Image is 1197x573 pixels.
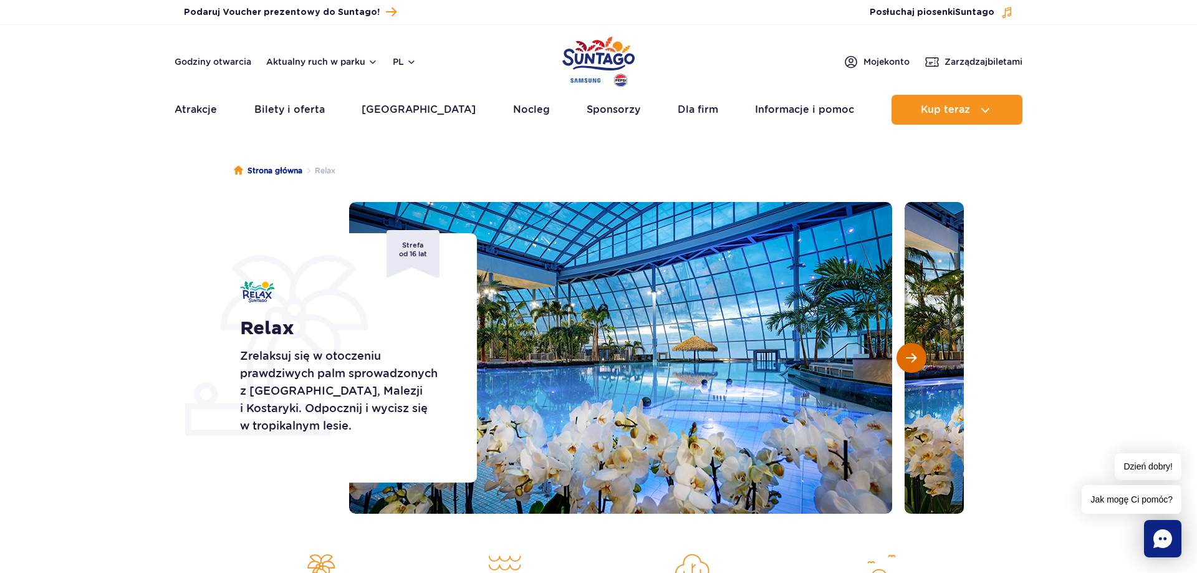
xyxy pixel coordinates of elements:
a: Godziny otwarcia [175,55,251,68]
a: Atrakcje [175,95,217,125]
span: Zarządzaj biletami [945,55,1022,68]
span: Kup teraz [921,104,970,115]
a: Bilety i oferta [254,95,325,125]
a: Strona główna [234,165,302,177]
li: Relax [302,165,335,177]
h1: Relax [240,317,449,340]
a: Mojekonto [844,54,910,69]
a: Zarządzajbiletami [925,54,1022,69]
button: Posłuchaj piosenkiSuntago [870,6,1013,19]
button: Kup teraz [892,95,1022,125]
span: Jak mogę Ci pomóc? [1082,485,1181,514]
a: Nocleg [513,95,550,125]
span: Dzień dobry! [1115,453,1181,480]
button: pl [393,55,416,68]
span: Suntago [955,8,994,17]
div: Chat [1144,520,1181,557]
span: Moje konto [863,55,910,68]
a: [GEOGRAPHIC_DATA] [362,95,476,125]
span: Posłuchaj piosenki [870,6,994,19]
span: Strefa od 16 lat [387,230,440,278]
button: Następny slajd [897,343,926,373]
a: Sponsorzy [587,95,640,125]
a: Park of Poland [562,31,635,89]
a: Podaruj Voucher prezentowy do Suntago! [184,4,397,21]
img: Relax [240,281,275,302]
p: Zrelaksuj się w otoczeniu prawdziwych palm sprowadzonych z [GEOGRAPHIC_DATA], Malezji i Kostaryki... [240,347,449,435]
a: Dla firm [678,95,718,125]
a: Informacje i pomoc [755,95,854,125]
span: Podaruj Voucher prezentowy do Suntago! [184,6,380,19]
button: Aktualny ruch w parku [266,57,378,67]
